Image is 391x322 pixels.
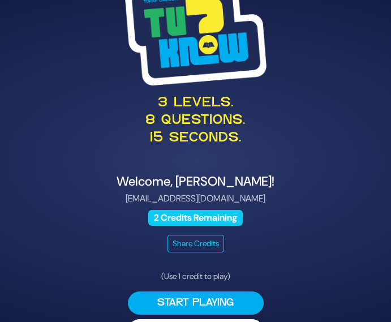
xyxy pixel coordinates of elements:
[128,271,264,282] p: (Use 1 credit to play)
[128,291,264,315] button: Start Playing
[148,210,243,225] span: 2 Credits Remaining
[167,235,224,252] button: Share Credits
[43,192,348,205] p: [EMAIL_ADDRESS][DOMAIN_NAME]
[43,95,348,148] p: 3 levels. 8 questions. 15 seconds.
[43,174,348,190] h4: Welcome, [PERSON_NAME]!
